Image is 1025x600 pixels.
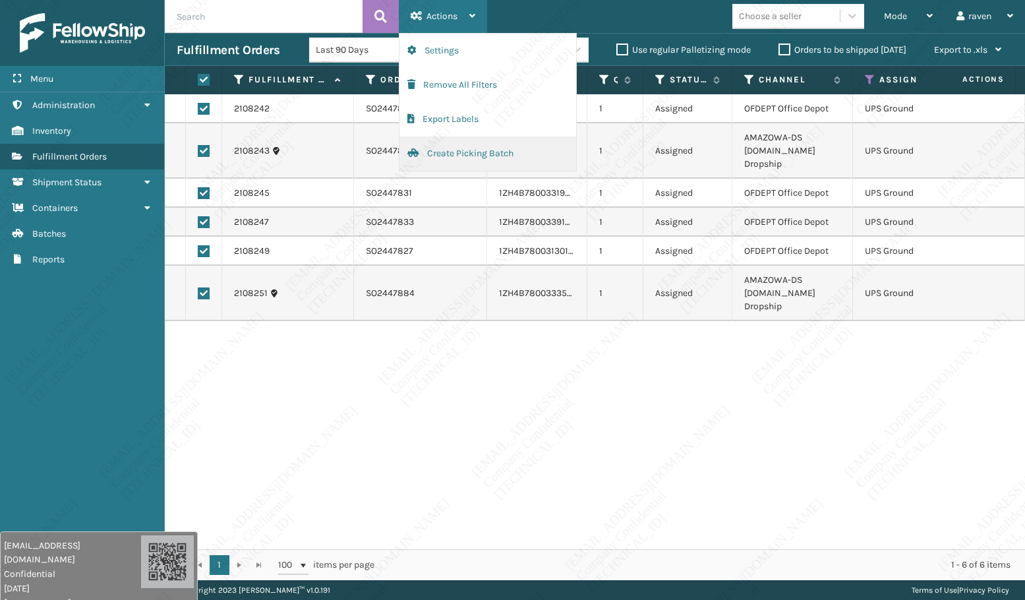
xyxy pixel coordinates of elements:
[587,208,643,237] td: 1
[643,208,732,237] td: Assigned
[732,208,853,237] td: OFDEPT Office Depot
[934,44,987,55] span: Export to .xls
[614,74,618,86] label: Quantity
[616,44,751,55] label: Use regular Palletizing mode
[32,100,95,111] span: Administration
[234,245,270,258] a: 2108249
[399,34,576,68] button: Settings
[778,44,906,55] label: Orders to be shipped [DATE]
[399,102,576,136] button: Export Labels
[732,266,853,321] td: AMAZOWA-DS [DOMAIN_NAME] Dropship
[499,216,590,227] a: 1ZH4B7800339142813
[853,208,979,237] td: UPS Ground
[30,73,53,84] span: Menu
[20,13,145,53] img: logo
[354,266,487,321] td: SO2447884
[587,266,643,321] td: 1
[4,539,141,566] span: [EMAIL_ADDRESS][DOMAIN_NAME]
[853,237,979,266] td: UPS Ground
[499,245,589,256] a: 1ZH4B7800313012690
[249,74,328,86] label: Fulfillment Order Id
[399,68,576,102] button: Remove All Filters
[32,151,107,162] span: Fulfillment Orders
[316,43,418,57] div: Last 90 Days
[643,94,732,123] td: Assigned
[32,228,66,239] span: Batches
[234,102,270,115] a: 2108242
[393,558,1010,572] div: 1 - 6 of 6 items
[587,237,643,266] td: 1
[32,125,71,136] span: Inventory
[643,237,732,266] td: Assigned
[732,237,853,266] td: OFDEPT Office Depot
[32,254,65,265] span: Reports
[32,202,78,214] span: Containers
[234,187,270,200] a: 2108245
[234,287,268,300] a: 2108251
[853,266,979,321] td: UPS Ground
[177,42,279,58] h3: Fulfillment Orders
[884,11,907,22] span: Mode
[32,177,102,188] span: Shipment Status
[234,216,269,229] a: 2108247
[587,123,643,179] td: 1
[853,94,979,123] td: UPS Ground
[354,94,487,123] td: SO2447828
[426,11,457,22] span: Actions
[354,237,487,266] td: SO2447827
[732,179,853,208] td: OFDEPT Office Depot
[912,585,957,595] a: Terms of Use
[739,9,802,23] div: Choose a seller
[759,74,827,86] label: Channel
[354,179,487,208] td: SO2447831
[643,179,732,208] td: Assigned
[732,123,853,179] td: AMAZOWA-DS [DOMAIN_NAME] Dropship
[210,555,229,575] a: 1
[4,582,141,595] span: [DATE]
[853,123,979,179] td: UPS Ground
[354,123,487,179] td: SO2447882
[4,567,141,581] span: Confidential
[499,187,589,198] a: 1ZH4B7800331964431
[499,287,593,299] a: 1ZH4B7800333507403
[643,266,732,321] td: Assigned
[921,69,1012,90] span: Actions
[399,136,576,171] button: Create Picking Batch
[670,74,707,86] label: Status
[879,74,953,86] label: Assigned Carrier Service
[643,123,732,179] td: Assigned
[587,94,643,123] td: 1
[278,555,374,575] span: items per page
[959,585,1009,595] a: Privacy Policy
[354,208,487,237] td: SO2447833
[732,94,853,123] td: OFDEPT Office Depot
[181,580,330,600] p: Copyright 2023 [PERSON_NAME]™ v 1.0.191
[234,144,270,158] a: 2108243
[380,74,461,86] label: Order Number
[278,558,298,572] span: 100
[587,179,643,208] td: 1
[912,580,1009,600] div: |
[853,179,979,208] td: UPS Ground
